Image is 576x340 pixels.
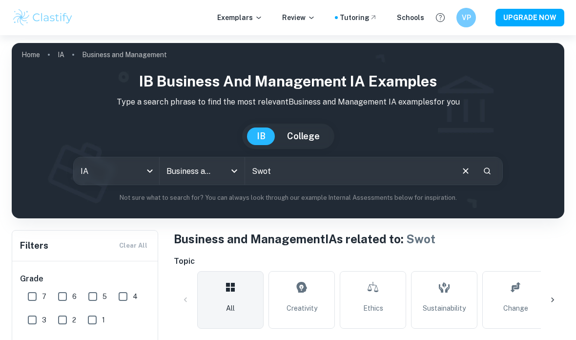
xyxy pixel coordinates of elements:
h6: VP [461,12,472,23]
span: 6 [72,291,77,302]
h1: IB Business and Management IA examples [20,70,556,92]
button: VP [456,8,476,27]
a: IA [58,48,64,62]
p: Not sure what to search for? You can always look through our example Internal Assessments below f... [20,193,556,203]
span: 5 [103,291,107,302]
span: 2 [72,315,76,325]
span: 3 [42,315,46,325]
button: College [277,127,329,145]
h6: Filters [20,239,48,253]
p: Exemplars [217,12,263,23]
p: Review [282,12,315,23]
a: Tutoring [340,12,377,23]
button: Search [479,163,495,179]
button: Help and Feedback [432,9,449,26]
button: Clear [456,162,475,180]
div: IA [74,157,159,185]
span: Sustainability [423,303,466,314]
input: E.g. tech company expansion, marketing strategies, motivation theories... [245,157,453,185]
img: Clastify logo [12,8,74,27]
span: Creativity [287,303,317,314]
span: 7 [42,291,46,302]
button: IB [247,127,275,145]
p: Business and Management [82,49,167,60]
img: profile cover [12,43,564,218]
h6: Topic [174,255,564,267]
span: Ethics [363,303,383,314]
h6: Grade [20,273,151,285]
span: Swot [406,232,435,246]
span: Change [503,303,528,314]
span: All [226,303,235,314]
p: Type a search phrase to find the most relevant Business and Management IA examples for you [20,96,556,108]
span: 1 [102,315,105,325]
a: Schools [397,12,424,23]
button: Open [227,164,241,178]
button: UPGRADE NOW [495,9,564,26]
span: 4 [133,291,138,302]
h1: Business and Management IAs related to: [174,230,564,248]
a: Home [21,48,40,62]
